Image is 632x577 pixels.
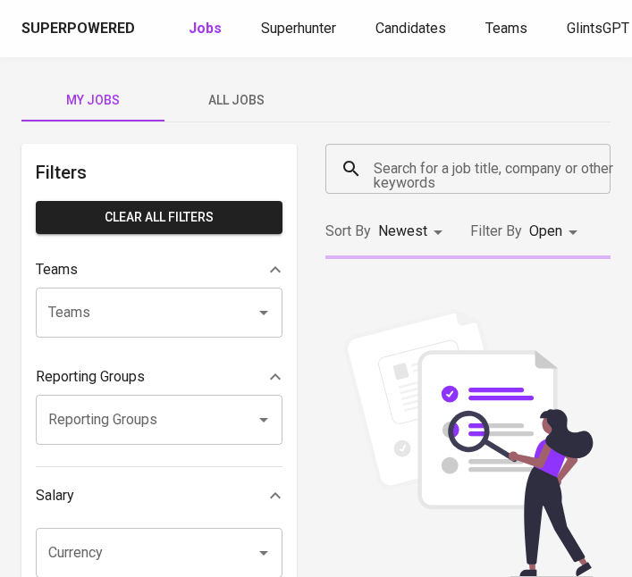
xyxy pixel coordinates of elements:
button: Clear All filters [36,201,282,234]
p: Reporting Groups [36,366,145,388]
div: Superpowered [21,19,135,39]
span: Superhunter [261,20,336,37]
div: Newest [378,215,449,248]
span: All Jobs [175,89,297,112]
p: Sort By [325,221,371,242]
span: Open [529,222,562,239]
a: Superpowered [21,19,139,39]
p: Filter By [470,221,522,242]
span: Teams [485,20,527,37]
button: Open [251,407,276,432]
span: GlintsGPT [567,20,629,37]
button: Open [251,300,276,325]
img: file_searching.svg [334,309,603,577]
div: Open [529,215,584,248]
a: Teams [485,18,531,40]
button: Open [251,540,276,565]
span: Candidates [375,20,446,37]
p: Newest [378,221,427,242]
span: My Jobs [32,89,154,112]
div: Salary [36,478,282,514]
span: Clear All filters [50,206,268,229]
p: Teams [36,259,78,280]
div: Teams [36,252,282,288]
b: Jobs [189,20,222,37]
a: Jobs [189,18,225,40]
a: Superhunter [261,18,340,40]
div: Reporting Groups [36,359,282,395]
a: Candidates [375,18,450,40]
h6: Filters [36,158,282,187]
p: Salary [36,485,74,506]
